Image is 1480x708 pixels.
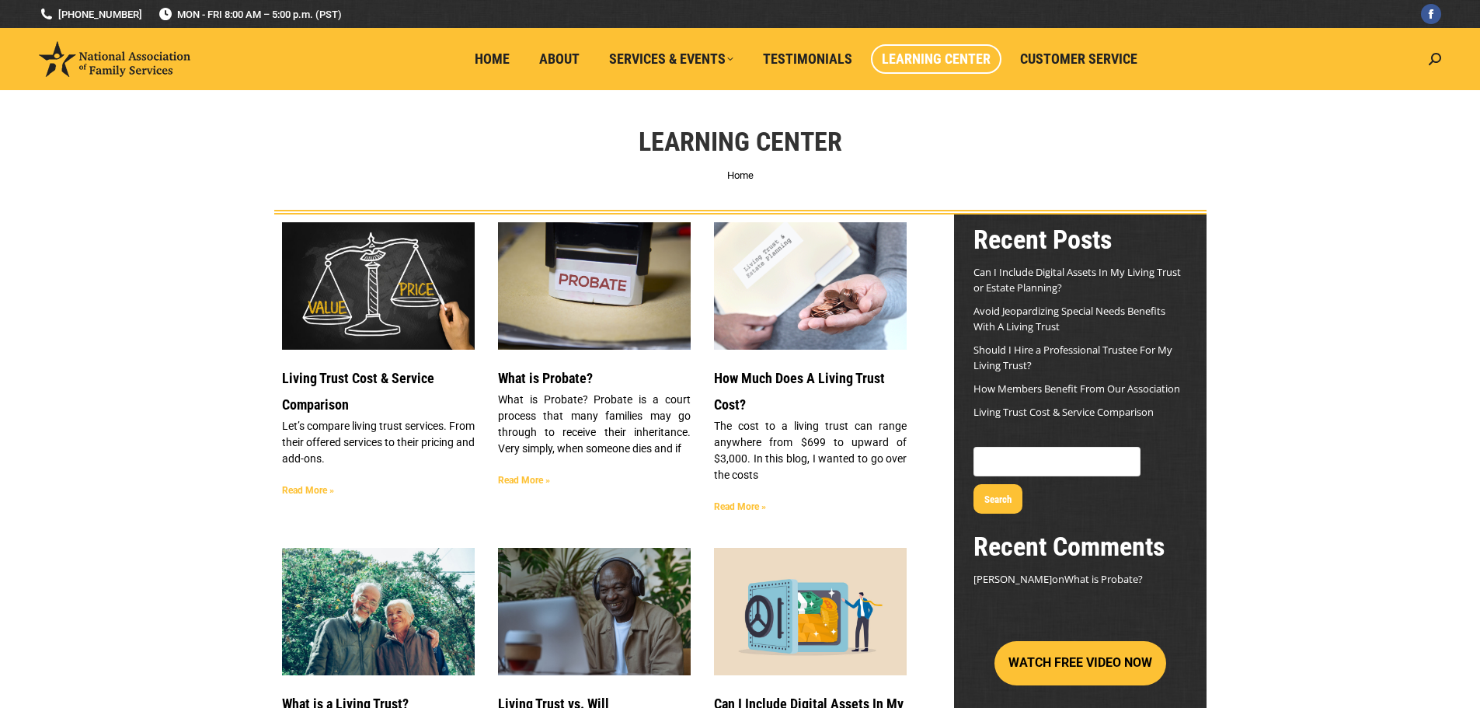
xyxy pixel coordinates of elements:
footer: on [973,571,1187,587]
a: Living Trust Cost & Service Comparison [973,405,1154,419]
a: Learning Center [871,44,1001,74]
a: Home [727,169,754,181]
a: What is Probate? [498,222,691,350]
a: Testimonials [752,44,863,74]
img: Living Trust Service and Price Comparison Blog Image [280,221,475,351]
a: [PHONE_NUMBER] [39,7,142,22]
a: What is Probate? [498,370,593,386]
span: MON - FRI 8:00 AM – 5:00 p.m. (PST) [158,7,342,22]
a: How Members Benefit From Our Association [973,382,1180,396]
a: Living Trust Cost [714,222,907,350]
span: Testimonials [763,51,852,68]
button: WATCH FREE VIDEO NOW [994,641,1166,685]
a: Living Trust Service and Price Comparison Blog Image [282,222,475,350]
a: Customer Service [1009,44,1148,74]
img: Header Image Happy Family. WHAT IS A LIVING TRUST? [280,547,475,677]
h2: Recent Comments [973,529,1187,563]
a: How Much Does A Living Trust Cost? [714,370,885,413]
button: Search [973,484,1022,514]
p: What is Probate? Probate is a court process that many families may go through to receive their in... [498,392,691,457]
a: Secure Your DIgital Assets [714,548,907,675]
a: Living Trust Cost & Service Comparison [282,370,434,413]
a: Facebook page opens in new window [1421,4,1441,24]
span: [PERSON_NAME] [973,572,1052,586]
a: Read more about Living Trust Cost & Service Comparison [282,485,334,496]
span: About [539,51,580,68]
a: Read more about How Much Does A Living Trust Cost? [714,501,766,512]
a: What is Probate? [1064,572,1143,586]
img: LIVING TRUST VS. WILL [496,547,691,677]
a: WATCH FREE VIDEO NOW [994,656,1166,670]
h1: Learning Center [639,124,842,159]
span: Customer Service [1020,51,1137,68]
a: Should I Hire a Professional Trustee For My Living Trust? [973,343,1172,372]
a: Header Image Happy Family. WHAT IS A LIVING TRUST? [282,548,475,675]
p: Let’s compare living trust services. From their offered services to their pricing and add-ons. [282,418,475,467]
a: LIVING TRUST VS. WILL [498,548,691,675]
img: National Association of Family Services [39,41,190,77]
p: The cost to a living trust can range anywhere from $699 to upward of $3,000. In this blog, I want... [714,418,907,483]
img: What is Probate? [496,221,691,351]
a: About [528,44,590,74]
span: Learning Center [882,51,991,68]
a: Avoid Jeopardizing Special Needs Benefits With A Living Trust [973,304,1165,333]
h2: Recent Posts [973,222,1187,256]
a: Can I Include Digital Assets In My Living Trust or Estate Planning? [973,265,1181,295]
a: Read more about What is Probate? [498,475,550,486]
img: Secure Your DIgital Assets [713,546,908,676]
span: Services & Events [609,51,733,68]
a: Home [464,44,521,74]
span: Home [475,51,510,68]
img: Living Trust Cost [713,212,908,360]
